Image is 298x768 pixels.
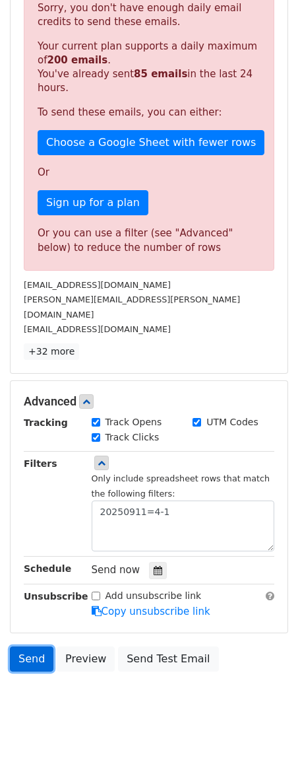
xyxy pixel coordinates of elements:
strong: 200 emails [47,54,107,66]
iframe: Chat Widget [232,705,298,768]
small: [EMAIL_ADDRESS][DOMAIN_NAME] [24,280,171,290]
small: Only include spreadsheet rows that match the following filters: [92,473,270,499]
a: Sign up for a plan [38,190,148,215]
a: Choose a Google Sheet with fewer rows [38,130,264,155]
p: Your current plan supports a daily maximum of . You've already sent in the last 24 hours. [38,40,260,95]
strong: 85 emails [134,68,187,80]
strong: Unsubscribe [24,591,88,602]
strong: Schedule [24,563,71,574]
a: Send Test Email [118,646,218,672]
label: Add unsubscribe link [105,589,202,603]
p: Or [38,166,260,180]
small: [EMAIL_ADDRESS][DOMAIN_NAME] [24,324,171,334]
label: Track Opens [105,415,162,429]
span: Send now [92,564,140,576]
small: [PERSON_NAME][EMAIL_ADDRESS][PERSON_NAME][DOMAIN_NAME] [24,295,240,320]
label: Track Clicks [105,431,160,444]
strong: Filters [24,458,57,469]
p: To send these emails, you can either: [38,106,260,120]
a: Send [10,646,53,672]
a: Preview [57,646,115,672]
h5: Advanced [24,394,274,409]
div: Or you can use a filter (see "Advanced" below) to reduce the number of rows [38,226,260,256]
a: +32 more [24,343,79,360]
a: Copy unsubscribe link [92,606,210,617]
p: Sorry, you don't have enough daily email credits to send these emails. [38,1,260,29]
strong: Tracking [24,417,68,428]
label: UTM Codes [206,415,258,429]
